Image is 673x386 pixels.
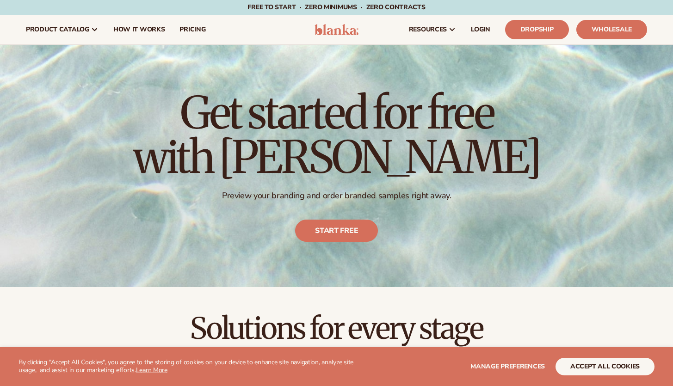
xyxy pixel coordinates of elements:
[133,91,540,179] h1: Get started for free with [PERSON_NAME]
[295,220,378,242] a: Start free
[505,20,569,39] a: Dropship
[315,24,358,35] img: logo
[556,358,654,375] button: accept all cookies
[26,26,89,33] span: product catalog
[247,3,425,12] span: Free to start · ZERO minimums · ZERO contracts
[106,15,173,44] a: How It Works
[133,190,540,201] p: Preview your branding and order branded samples right away.
[409,26,447,33] span: resources
[19,15,106,44] a: product catalog
[576,20,647,39] a: Wholesale
[113,26,165,33] span: How It Works
[136,366,167,374] a: Learn More
[470,358,545,375] button: Manage preferences
[19,359,354,374] p: By clicking "Accept All Cookies", you agree to the storing of cookies on your device to enhance s...
[401,15,463,44] a: resources
[471,26,490,33] span: LOGIN
[463,15,498,44] a: LOGIN
[172,15,213,44] a: pricing
[470,362,545,371] span: Manage preferences
[26,313,647,344] h2: Solutions for every stage
[179,26,205,33] span: pricing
